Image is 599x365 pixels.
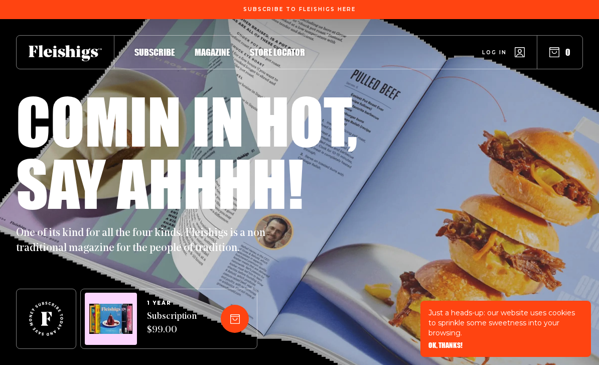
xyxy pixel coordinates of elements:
a: Subscribe To Fleishigs Here [241,7,358,12]
button: 0 [549,47,570,58]
a: Store locator [250,45,305,59]
span: Log in [482,49,507,56]
p: Just a heads-up: our website uses cookies to sprinkle some sweetness into your browsing. [428,308,583,338]
a: Log in [482,47,525,57]
span: Store locator [250,47,305,58]
span: Subscribe [134,47,175,58]
a: Subscribe [134,45,175,59]
span: 1 YEAR [147,300,197,306]
span: Subscribe To Fleishigs Here [243,7,356,13]
a: 1 YEARSubscription $99.00 [147,300,197,337]
h1: Say ahhhh! [16,152,304,214]
p: One of its kind for all the four kinds. Fleishigs is a non-traditional magazine for the people of... [16,226,277,256]
span: Magazine [195,47,230,58]
button: OK, THANKS! [428,342,463,349]
a: Magazine [195,45,230,59]
img: Magazines image [89,304,132,334]
span: Subscription $99.00 [147,310,197,337]
h1: Comin in hot, [16,89,358,152]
